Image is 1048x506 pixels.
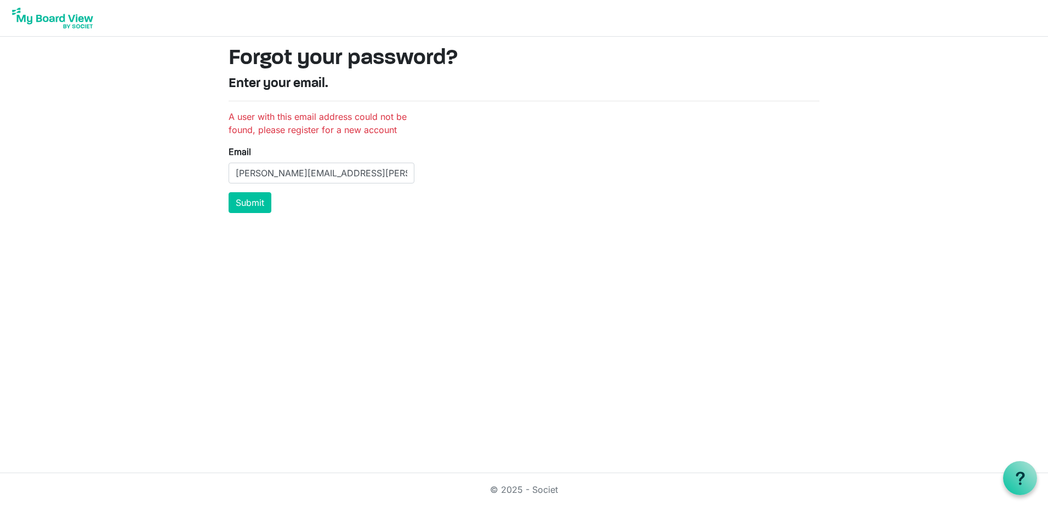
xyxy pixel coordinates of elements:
button: Submit [229,192,271,213]
img: My Board View Logo [9,4,96,32]
li: A user with this email address could not be found, please register for a new account [229,110,414,136]
label: Email [229,145,251,158]
h1: Forgot your password? [229,45,819,72]
a: © 2025 - Societ [490,484,558,495]
h4: Enter your email. [229,76,819,92]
